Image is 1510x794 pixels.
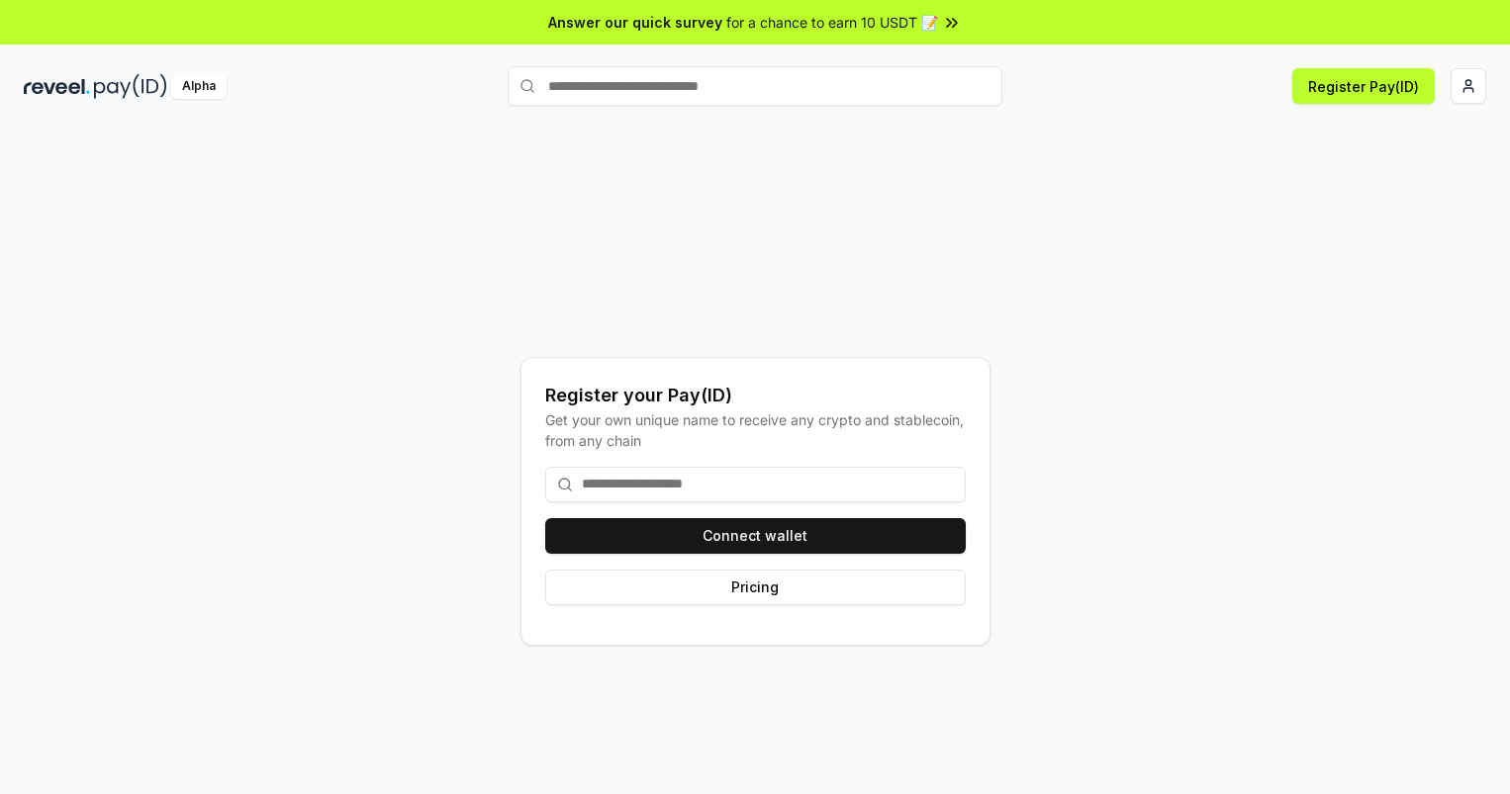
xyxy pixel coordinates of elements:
div: Alpha [171,74,227,99]
img: pay_id [94,74,167,99]
img: reveel_dark [24,74,90,99]
span: for a chance to earn 10 USDT 📝 [726,12,938,33]
span: Answer our quick survey [548,12,722,33]
div: Get your own unique name to receive any crypto and stablecoin, from any chain [545,409,966,451]
div: Register your Pay(ID) [545,382,966,409]
button: Pricing [545,570,966,605]
button: Connect wallet [545,518,966,554]
button: Register Pay(ID) [1292,68,1435,104]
